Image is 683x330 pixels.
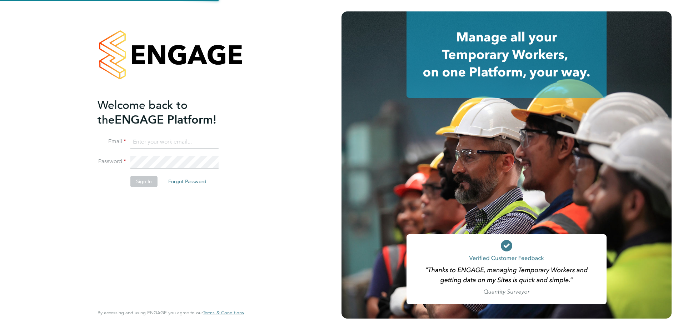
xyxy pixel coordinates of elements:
[98,138,126,145] label: Email
[98,310,244,316] span: By accessing and using ENGAGE you agree to our
[98,98,188,127] span: Welcome back to the
[98,98,237,127] h2: ENGAGE Platform!
[130,136,219,149] input: Enter your work email...
[130,176,158,187] button: Sign In
[163,176,212,187] button: Forgot Password
[98,158,126,165] label: Password
[203,310,244,316] a: Terms & Conditions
